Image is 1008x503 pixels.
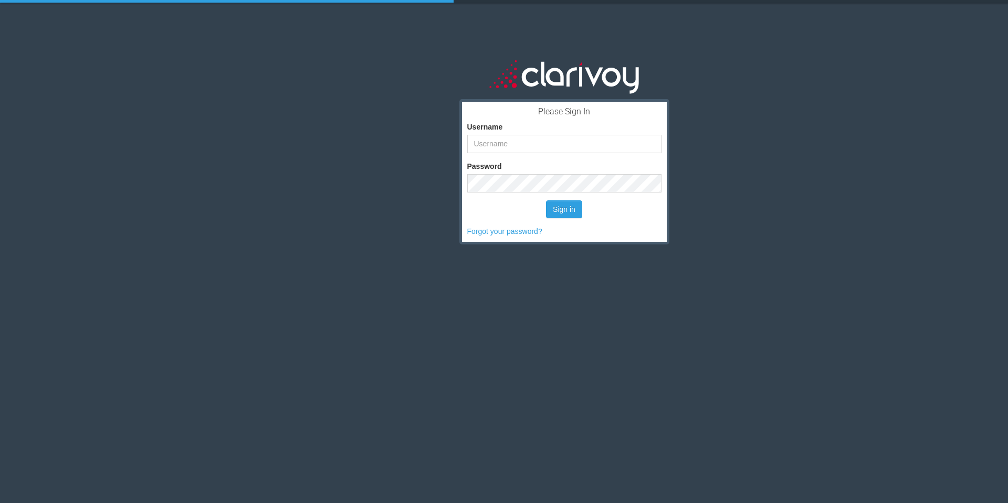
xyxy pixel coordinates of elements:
button: Sign in [546,200,582,218]
input: Username [467,135,661,153]
a: Forgot your password? [467,227,542,236]
img: clarivoy_whitetext_transbg.svg [489,58,639,95]
label: Username [467,122,503,132]
h3: Please Sign In [467,107,661,116]
label: Password [467,161,502,172]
